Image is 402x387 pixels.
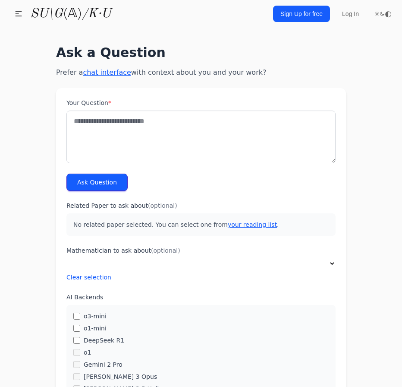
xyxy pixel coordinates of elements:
label: Gemini 2 Pro [84,360,122,369]
p: No related paper selected. You can select one from . [66,213,336,236]
button: Ask Question [66,174,128,191]
label: Related Paper to ask about [66,201,336,210]
a: chat interface [83,68,131,76]
a: SU\G(𝔸)/K·U [30,6,111,22]
a: your reading list [228,221,277,228]
button: ◐ [374,5,392,22]
label: Mathematician to ask about [66,246,336,255]
i: /K·U [82,7,111,20]
label: Your Question [66,98,336,107]
label: o1 [84,348,91,357]
h1: Ask a Question [56,45,346,60]
i: SU\G [30,7,63,20]
a: Sign Up for free [273,6,330,22]
label: o3-mini [84,312,107,320]
label: DeepSeek R1 [84,336,124,345]
label: AI Backends [66,293,336,301]
button: Clear selection [66,273,111,282]
span: ◐ [385,10,392,18]
span: (optional) [148,202,177,209]
p: Prefer a with context about you and your work? [56,67,346,78]
span: (optional) [151,247,180,254]
label: o1-mini [84,324,107,333]
a: Log In [337,6,364,22]
label: [PERSON_NAME] 3 Opus [84,372,157,381]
